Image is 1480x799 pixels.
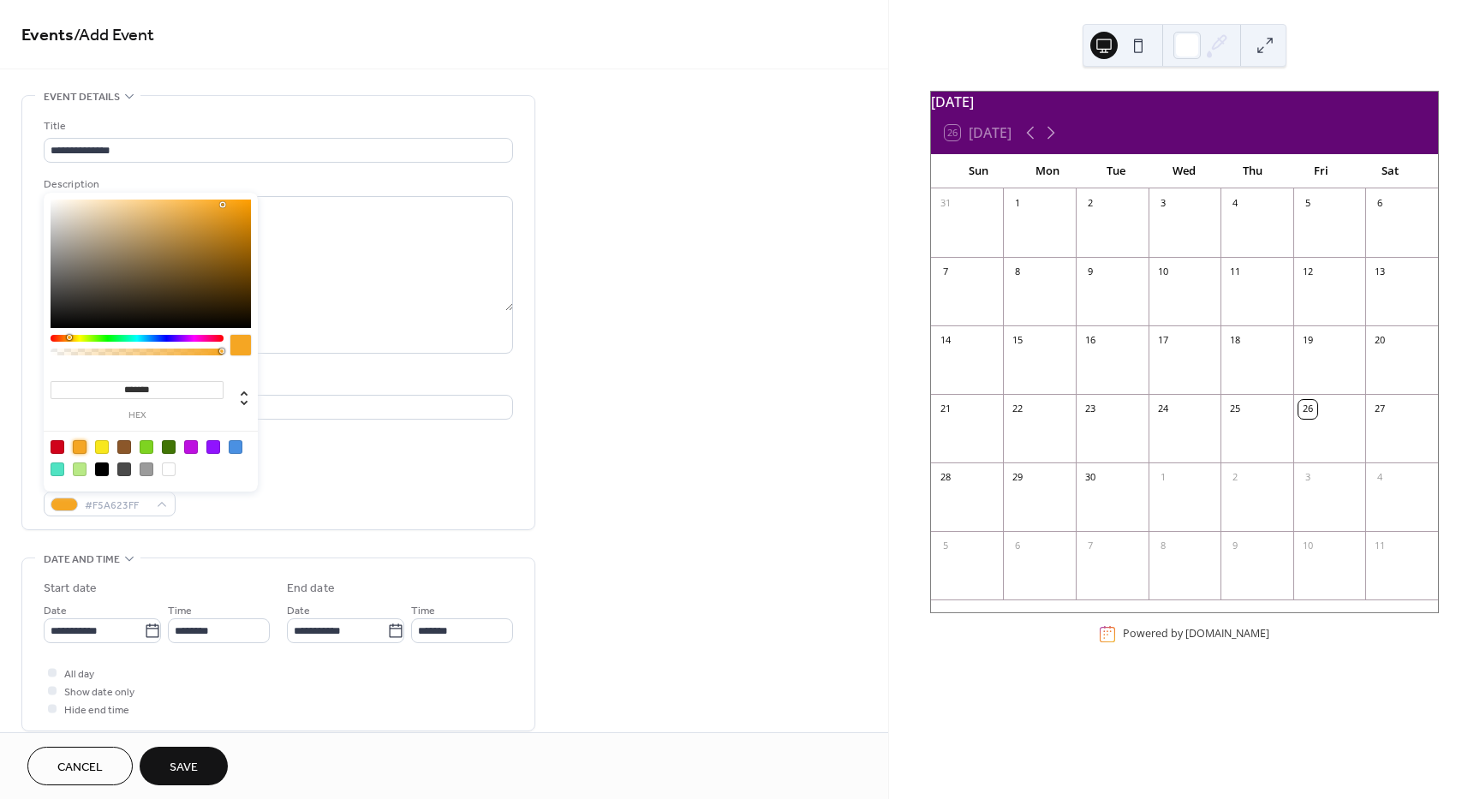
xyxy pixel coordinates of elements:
div: #4A90E2 [229,440,242,454]
div: 5 [1298,194,1317,213]
div: Sat [1356,154,1424,188]
span: Time [411,602,435,620]
div: #9013FE [206,440,220,454]
div: 9 [1081,263,1100,282]
div: #417505 [162,440,176,454]
span: Cancel [57,759,103,777]
div: 7 [936,263,955,282]
span: / Add Event [74,19,154,52]
div: Powered by [1123,626,1269,641]
div: 17 [1154,331,1173,350]
button: Cancel [27,747,133,785]
div: 11 [1226,263,1244,282]
div: Title [44,117,510,135]
div: 10 [1298,537,1317,556]
div: Mon [1013,154,1082,188]
div: 1 [1154,468,1173,487]
div: 8 [1154,537,1173,556]
div: 6 [1008,537,1027,556]
div: Tue [1082,154,1150,188]
div: 4 [1226,194,1244,213]
div: 10 [1154,263,1173,282]
div: #000000 [95,462,109,476]
label: hex [51,411,224,420]
span: All day [64,665,94,683]
div: 22 [1008,400,1027,419]
div: 5 [936,537,955,556]
div: 19 [1298,331,1317,350]
div: 24 [1154,400,1173,419]
div: #F5A623 [73,440,87,454]
div: 12 [1298,263,1317,282]
div: 28 [936,468,955,487]
div: Description [44,176,510,194]
div: 4 [1370,468,1389,487]
a: [DOMAIN_NAME] [1185,626,1269,641]
span: Show date only [64,683,134,701]
div: 3 [1154,194,1173,213]
div: 11 [1370,537,1389,556]
div: #B8E986 [73,462,87,476]
div: Fri [1287,154,1356,188]
div: Start date [44,580,97,598]
div: #F8E71C [95,440,109,454]
div: 3 [1298,468,1317,487]
div: Thu [1219,154,1287,188]
div: 9 [1226,537,1244,556]
div: 6 [1370,194,1389,213]
span: Date [287,602,310,620]
div: #4A4A4A [117,462,131,476]
div: #7ED321 [140,440,153,454]
div: 21 [936,400,955,419]
span: Date and time [44,551,120,569]
div: Wed [1150,154,1219,188]
div: 26 [1298,400,1317,419]
div: 29 [1008,468,1027,487]
span: #F5A623FF [85,497,148,515]
div: 7 [1081,537,1100,556]
span: Hide end time [64,701,129,719]
div: 2 [1081,194,1100,213]
div: #8B572A [117,440,131,454]
div: 27 [1370,400,1389,419]
span: Time [168,602,192,620]
div: 15 [1008,331,1027,350]
div: 23 [1081,400,1100,419]
div: 16 [1081,331,1100,350]
div: 20 [1370,331,1389,350]
div: Location [44,374,510,392]
span: Date [44,602,67,620]
div: 14 [936,331,955,350]
div: End date [287,580,335,598]
div: 31 [936,194,955,213]
div: [DATE] [931,92,1438,112]
a: Events [21,19,74,52]
div: #BD10E0 [184,440,198,454]
div: #D0021B [51,440,64,454]
div: 8 [1008,263,1027,282]
div: Sun [945,154,1013,188]
div: #9B9B9B [140,462,153,476]
div: #FFFFFF [162,462,176,476]
div: 2 [1226,468,1244,487]
div: 18 [1226,331,1244,350]
div: #50E3C2 [51,462,64,476]
div: 1 [1008,194,1027,213]
div: 25 [1226,400,1244,419]
button: Save [140,747,228,785]
span: Save [170,759,198,777]
div: 13 [1370,263,1389,282]
div: 30 [1081,468,1100,487]
span: Event details [44,88,120,106]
